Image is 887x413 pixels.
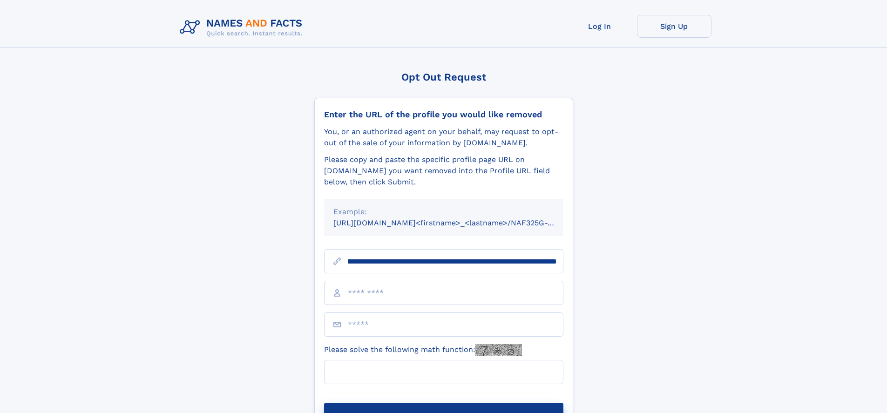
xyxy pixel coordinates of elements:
[333,206,554,217] div: Example:
[324,154,563,188] div: Please copy and paste the specific profile page URL on [DOMAIN_NAME] you want removed into the Pr...
[333,218,581,227] small: [URL][DOMAIN_NAME]<firstname>_<lastname>/NAF325G-xxxxxxxx
[562,15,637,38] a: Log In
[324,344,522,356] label: Please solve the following math function:
[324,126,563,149] div: You, or an authorized agent on your behalf, may request to opt-out of the sale of your informatio...
[637,15,711,38] a: Sign Up
[314,71,573,83] div: Opt Out Request
[176,15,310,40] img: Logo Names and Facts
[324,109,563,120] div: Enter the URL of the profile you would like removed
